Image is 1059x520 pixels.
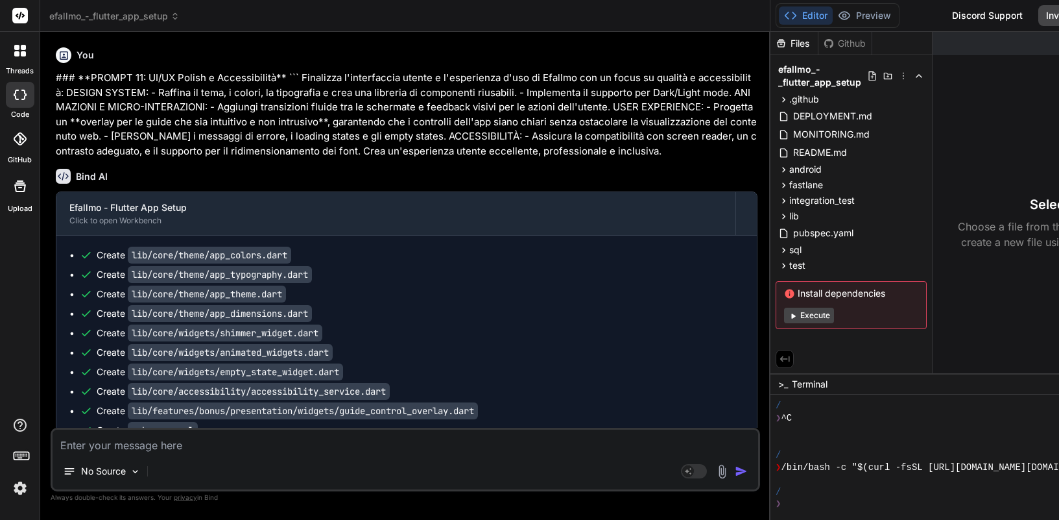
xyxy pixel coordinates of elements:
[97,327,322,340] div: Create
[789,259,805,272] span: test
[776,449,781,462] span: /
[130,466,141,477] img: Pick Models
[128,383,390,400] code: lib/core/accessibility/accessibility_service.dart
[779,6,833,25] button: Editor
[8,155,32,166] label: GitHub
[784,287,918,300] span: Install dependencies
[8,203,32,214] label: Upload
[69,216,722,226] div: Click to open Workbench
[818,37,872,50] div: Github
[789,179,823,192] span: fastlane
[6,66,34,77] label: threads
[9,477,31,499] img: settings
[97,346,333,359] div: Create
[97,249,291,262] div: Create
[944,5,1030,26] div: Discord Support
[784,308,834,323] button: Execute
[776,400,781,412] span: /
[128,247,291,264] code: lib/core/theme/app_colors.dart
[715,464,730,479] img: attachment
[776,498,781,510] span: ❯
[97,365,343,378] div: Create
[56,192,735,235] button: Efallmo - Flutter App SetupClick to open Workbench
[781,412,792,425] span: ^C
[11,109,29,120] label: code
[789,163,822,176] span: android
[128,266,312,283] code: lib/core/theme/app_typography.dart
[128,325,322,341] code: lib/core/widgets/shimmer_widget.dart
[81,465,126,478] p: No Source
[76,170,108,183] h6: Bind AI
[789,243,802,256] span: sql
[128,286,286,303] code: lib/core/theme/app_theme.dart
[792,145,848,160] span: README.md
[128,402,478,419] code: lib/features/bonus/presentation/widgets/guide_control_overlay.dart
[789,93,819,106] span: .github
[792,378,827,391] span: Terminal
[77,49,94,62] h6: You
[128,422,198,439] code: pubspec.yaml
[51,491,760,504] p: Always double-check its answers. Your in Bind
[128,305,312,322] code: lib/core/theme/app_dimensions.dart
[776,462,781,474] span: ❯
[778,63,867,89] span: efallmo_-_flutter_app_setup
[789,210,799,223] span: lib
[735,465,748,478] img: icon
[97,288,286,301] div: Create
[174,493,197,501] span: privacy
[49,10,180,23] span: efallmo_-_flutter_app_setup
[792,225,855,241] span: pubspec.yaml
[833,6,896,25] button: Preview
[776,412,781,425] span: ❯
[56,71,757,158] p: ### **PROMPT 11: UI/UX Polish e Accessibilità** ``` Finalizza l'interfaccia utente e l'esperienza...
[97,424,198,437] div: Create
[789,194,855,207] span: integration_test
[778,378,788,391] span: >_
[792,127,871,142] span: MONITORING.md
[97,385,390,398] div: Create
[128,364,343,380] code: lib/core/widgets/empty_state_widget.dart
[97,404,478,417] div: Create
[97,307,312,320] div: Create
[97,268,312,281] div: Create
[128,344,333,361] code: lib/core/widgets/animated_widgets.dart
[792,108,874,124] span: DEPLOYMENT.md
[770,37,818,50] div: Files
[69,201,722,214] div: Efallmo - Flutter App Setup
[776,486,781,499] span: /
